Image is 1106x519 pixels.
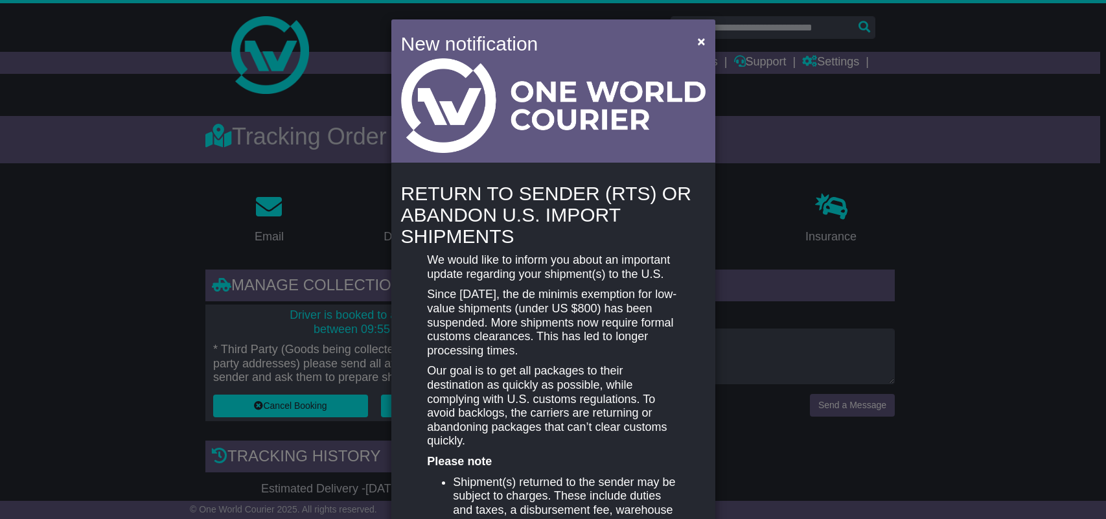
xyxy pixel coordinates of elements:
[697,34,705,49] span: ×
[427,364,678,448] p: Our goal is to get all packages to their destination as quickly as possible, while complying with...
[427,288,678,358] p: Since [DATE], the de minimis exemption for low-value shipments (under US $800) has been suspended...
[691,28,711,54] button: Close
[401,29,679,58] h4: New notification
[427,253,678,281] p: We would like to inform you about an important update regarding your shipment(s) to the U.S.
[401,58,706,153] img: Light
[401,183,706,247] h4: RETURN TO SENDER (RTS) OR ABANDON U.S. IMPORT SHIPMENTS
[427,455,492,468] strong: Please note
